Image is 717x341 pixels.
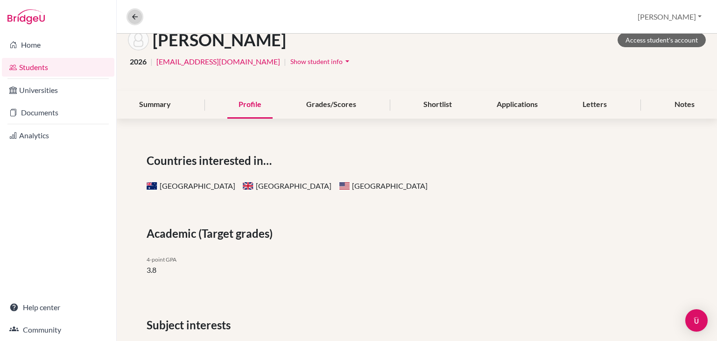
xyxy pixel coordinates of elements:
span: [GEOGRAPHIC_DATA] [147,181,235,190]
a: Home [2,36,114,54]
a: Analytics [2,126,114,145]
div: Applications [485,91,549,119]
span: | [150,56,153,67]
a: Help center [2,298,114,317]
span: | [284,56,286,67]
span: Show student info [290,57,343,65]
button: [PERSON_NAME] [633,8,706,26]
a: Universities [2,81,114,99]
div: Letters [571,91,618,119]
span: Countries interested in… [147,152,275,169]
a: Access student's account [618,33,706,47]
span: Subject interests [147,317,234,334]
button: Show student infoarrow_drop_down [290,54,352,69]
div: Open Intercom Messenger [685,309,708,332]
h1: [PERSON_NAME] [153,30,286,50]
img: Bridge-U [7,9,45,24]
a: Documents [2,103,114,122]
span: Australia [147,182,158,190]
span: 4-point GPA [147,256,176,263]
div: Profile [227,91,273,119]
div: Shortlist [412,91,463,119]
span: Academic (Target grades) [147,225,276,242]
a: Students [2,58,114,77]
span: [GEOGRAPHIC_DATA] [339,181,428,190]
a: Community [2,320,114,339]
span: United Kingdom [243,182,254,190]
li: 3.8 [147,264,410,276]
span: 2026 [130,56,147,67]
div: Notes [663,91,706,119]
i: arrow_drop_down [343,57,352,66]
div: Summary [128,91,182,119]
span: United States of America [339,182,350,190]
span: [GEOGRAPHIC_DATA] [243,181,331,190]
a: [EMAIL_ADDRESS][DOMAIN_NAME] [156,56,280,67]
div: Grades/Scores [295,91,367,119]
img: Joyce Lee's avatar [128,29,149,50]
